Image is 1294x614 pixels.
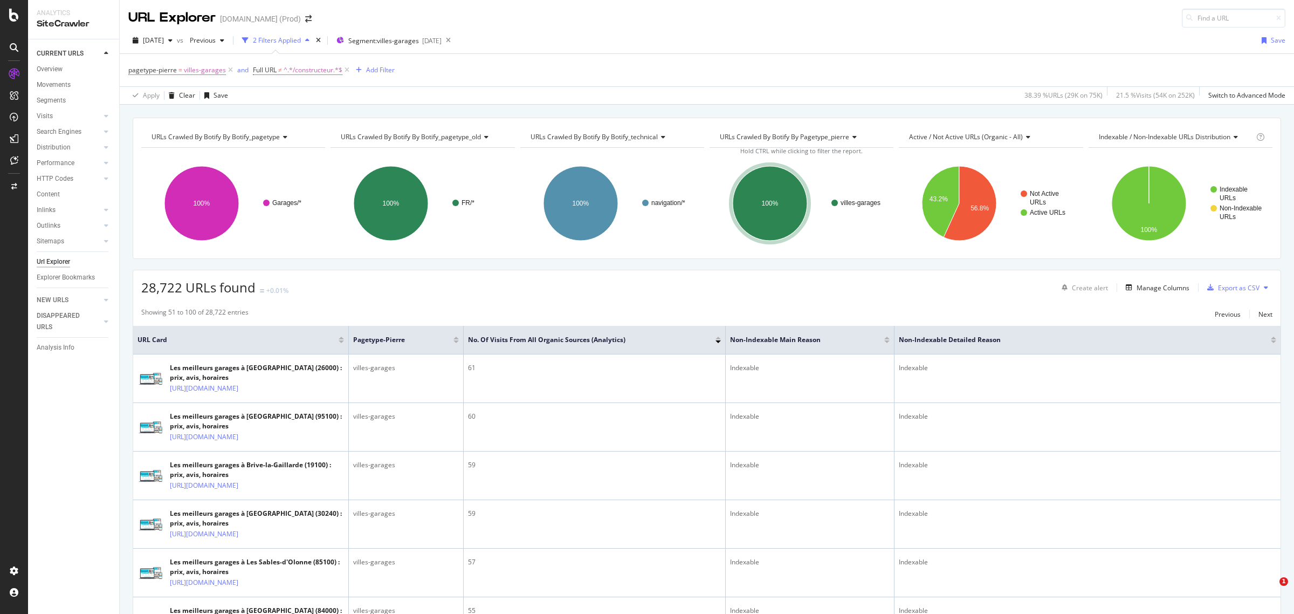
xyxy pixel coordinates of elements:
span: 2025 Sep. 10th [143,36,164,45]
div: Clear [179,91,195,100]
span: Active / Not Active URLs (organic - all) [909,132,1023,141]
svg: A chart. [710,156,893,250]
button: Create alert [1057,279,1108,296]
img: main image [137,420,164,434]
div: Manage Columns [1137,283,1189,292]
div: [DOMAIN_NAME] (Prod) [220,13,301,24]
text: 100% [572,200,589,207]
span: = [178,65,182,74]
svg: A chart. [520,156,704,250]
span: Full URL [253,65,277,74]
div: Les meilleurs garages à [GEOGRAPHIC_DATA] (95100) : prix, avis, horaires [170,412,344,431]
a: CURRENT URLS [37,48,101,59]
text: URLs [1220,194,1236,202]
div: 2 Filters Applied [253,36,301,45]
div: Previous [1215,310,1241,319]
a: HTTP Codes [37,173,101,185]
text: navigation/* [651,199,685,207]
svg: A chart. [141,156,325,250]
span: Segment: villes-garages [348,36,419,45]
a: [URL][DOMAIN_NAME] [170,383,238,394]
a: Explorer Bookmarks [37,272,112,283]
div: Add Filter [366,65,395,74]
a: Inlinks [37,204,101,216]
div: 38.39 % URLs ( 29K on 75K ) [1024,91,1103,100]
svg: A chart. [331,156,514,250]
a: Url Explorer [37,256,112,268]
img: main image [137,372,164,386]
button: Manage Columns [1121,281,1189,294]
svg: A chart. [899,156,1083,250]
span: pagetype-pierre [128,65,177,74]
text: Active URLs [1030,209,1065,216]
div: 57 [468,557,721,567]
div: Save [214,91,228,100]
button: and [237,65,249,75]
div: [DATE] [422,36,442,45]
div: Movements [37,79,71,91]
button: Previous [1215,308,1241,320]
text: Not Active [1030,190,1059,197]
div: times [314,35,323,46]
div: Content [37,189,60,200]
a: Outlinks [37,220,101,231]
text: Non-Indexable [1220,204,1262,212]
span: ≠ [278,65,282,74]
div: Analysis Info [37,342,74,353]
text: 100% [761,200,778,207]
a: [URL][DOMAIN_NAME] [170,577,238,588]
span: URLs Crawled By Botify By botify_technical [531,132,658,141]
img: main image [137,517,164,531]
button: Save [200,87,228,104]
img: main image [137,566,164,580]
div: 59 [468,460,721,470]
button: Save [1257,32,1285,49]
div: Indexable [899,509,1276,519]
div: 21.5 % Visits ( 54K on 252K ) [1116,91,1195,100]
img: Equal [260,289,264,292]
div: Les meilleurs garages à Brive-la-Gaillarde (19100) : prix, avis, horaires [170,460,344,480]
div: Outlinks [37,220,60,231]
div: Indexable [730,460,890,470]
span: Non-Indexable Main Reason [730,335,868,345]
div: arrow-right-arrow-left [305,15,312,23]
a: Movements [37,79,112,91]
a: Visits [37,111,101,122]
div: CURRENT URLS [37,48,84,59]
text: 100% [383,200,400,207]
div: Indexable [730,363,890,373]
button: [DATE] [128,32,177,49]
div: Indexable [899,412,1276,421]
a: Segments [37,95,112,106]
span: 1 [1279,577,1288,586]
div: HTTP Codes [37,173,73,185]
div: Apply [143,91,160,100]
a: Search Engines [37,126,101,138]
div: Search Engines [37,126,81,138]
span: villes-garages [184,63,226,78]
a: Performance [37,158,101,169]
div: Url Explorer [37,256,70,268]
span: 28,722 URLs found [141,278,256,296]
div: DISAPPEARED URLS [37,310,91,333]
span: Non-Indexable Detailed Reason [899,335,1255,345]
div: +0.01% [266,286,288,295]
div: Visits [37,111,53,122]
text: Indexable [1220,186,1248,193]
span: Hold CTRL while clicking to filter the report. [740,147,863,155]
div: Indexable [730,509,890,519]
div: Inlinks [37,204,56,216]
a: [URL][DOMAIN_NAME] [170,432,238,442]
button: Previous [185,32,229,49]
div: Indexable [899,460,1276,470]
a: [URL][DOMAIN_NAME] [170,529,238,540]
button: 2 Filters Applied [238,32,314,49]
div: Indexable [899,557,1276,567]
div: Export as CSV [1218,283,1259,292]
div: NEW URLS [37,295,68,306]
span: vs [177,36,185,45]
text: 100% [194,200,210,207]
